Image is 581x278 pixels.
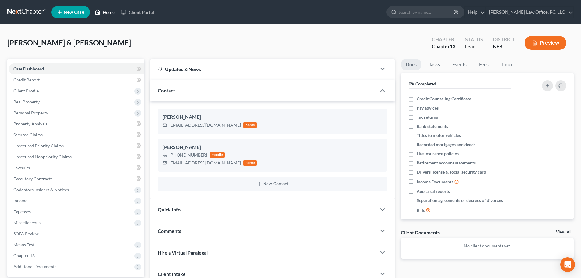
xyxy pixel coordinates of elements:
[243,122,257,128] div: home
[13,264,56,269] span: Additional Documents
[13,165,30,170] span: Lawsuits
[9,151,144,162] a: Unsecured Nonpriority Claims
[9,129,144,140] a: Secured Claims
[9,162,144,173] a: Lawsuits
[163,182,382,186] button: New Contact
[163,144,382,151] div: [PERSON_NAME]
[417,179,453,185] span: Income Documents
[496,59,518,70] a: Timer
[169,122,241,128] div: [EMAIL_ADDRESS][DOMAIN_NAME]
[450,43,455,49] span: 13
[13,187,69,192] span: Codebtors Insiders & Notices
[417,169,486,175] span: Drivers license & social security card
[13,77,40,82] span: Credit Report
[417,197,503,204] span: Separation agreements or decrees of divorces
[447,59,472,70] a: Events
[13,231,39,236] span: SOFA Review
[13,242,34,247] span: Means Test
[243,160,257,166] div: home
[7,38,131,47] span: [PERSON_NAME] & [PERSON_NAME]
[13,209,31,214] span: Expenses
[493,36,515,43] div: District
[432,36,455,43] div: Chapter
[13,66,44,71] span: Case Dashboard
[417,105,439,111] span: Pay advices
[13,110,48,115] span: Personal Property
[9,173,144,184] a: Executory Contracts
[417,142,475,148] span: Recorded mortgages and deeds
[158,250,208,255] span: Hire a Virtual Paralegal
[465,43,483,50] div: Lead
[13,154,72,159] span: Unsecured Nonpriority Claims
[9,140,144,151] a: Unsecured Priority Claims
[556,230,571,234] a: View All
[417,207,425,213] span: Bills
[64,10,84,15] span: New Case
[158,207,181,212] span: Quick Info
[525,36,566,50] button: Preview
[13,220,41,225] span: Miscellaneous
[406,243,569,249] p: No client documents yet.
[13,253,35,258] span: Chapter 13
[158,271,186,277] span: Client Intake
[13,143,64,148] span: Unsecured Priority Claims
[9,118,144,129] a: Property Analysis
[417,160,476,166] span: Retirement account statements
[417,114,438,120] span: Tax returns
[163,114,382,121] div: [PERSON_NAME]
[210,152,225,158] div: mobile
[9,63,144,74] a: Case Dashboard
[13,88,39,93] span: Client Profile
[465,7,485,18] a: Help
[169,152,207,158] div: [PHONE_NUMBER]
[158,66,369,72] div: Updates & News
[409,81,436,86] strong: 0% Completed
[118,7,157,18] a: Client Portal
[158,228,181,234] span: Comments
[417,96,471,102] span: Credit Counseling Certificate
[474,59,493,70] a: Fees
[13,198,27,203] span: Income
[432,43,455,50] div: Chapter
[169,160,241,166] div: [EMAIL_ADDRESS][DOMAIN_NAME]
[417,151,459,157] span: Life insurance policies
[92,7,118,18] a: Home
[560,257,575,272] div: Open Intercom Messenger
[465,36,483,43] div: Status
[13,176,52,181] span: Executory Contracts
[13,99,40,104] span: Real Property
[417,123,448,129] span: Bank statements
[399,6,454,18] input: Search by name...
[417,132,461,139] span: Titles to motor vehicles
[401,59,421,70] a: Docs
[424,59,445,70] a: Tasks
[417,188,450,194] span: Appraisal reports
[13,121,47,126] span: Property Analysis
[401,229,440,236] div: Client Documents
[13,132,43,137] span: Secured Claims
[486,7,573,18] a: [PERSON_NAME] Law Office, PC, LLO
[158,88,175,93] span: Contact
[493,43,515,50] div: NEB
[9,74,144,85] a: Credit Report
[9,228,144,239] a: SOFA Review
